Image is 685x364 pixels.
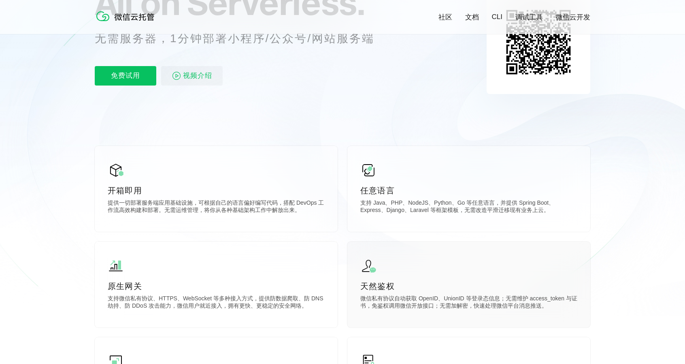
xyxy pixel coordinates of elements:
p: 支持 Java、PHP、NodeJS、Python、Go 等任意语言，并提供 Spring Boot、Express、Django、Laravel 等框架模板，无需改造平滑迁移现有业务上云。 [360,199,577,216]
p: 免费试用 [95,66,156,86]
span: 视频介绍 [183,66,212,86]
p: 天然鉴权 [360,280,577,292]
a: 微信云开发 [556,13,590,22]
a: 文档 [465,13,479,22]
img: video_play.svg [172,71,181,81]
p: 任意语言 [360,185,577,196]
p: 原生网关 [108,280,325,292]
p: 微信私有协议自动获取 OpenID、UnionID 等登录态信息；无需维护 access_token 与证书，免鉴权调用微信开放接口；无需加解密，快速处理微信平台消息推送。 [360,295,577,311]
a: 社区 [438,13,452,22]
a: 调试工具 [515,13,543,22]
p: 支持微信私有协议、HTTPS、WebSocket 等多种接入方式，提供防数据爬取、防 DNS 劫持、防 DDoS 攻击能力，微信用户就近接入，拥有更快、更稳定的安全网络。 [108,295,325,311]
a: 微信云托管 [95,19,160,26]
p: 无需服务器，1分钟部署小程序/公众号/网站服务端 [95,30,389,47]
p: 开箱即用 [108,185,325,196]
a: CLI [492,13,502,21]
p: 提供一切部署服务端应用基础设施，可根据自己的语言偏好编写代码，搭配 DevOps 工作流高效构建和部署。无需运维管理，将你从各种基础架构工作中解放出来。 [108,199,325,216]
img: 微信云托管 [95,8,160,24]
